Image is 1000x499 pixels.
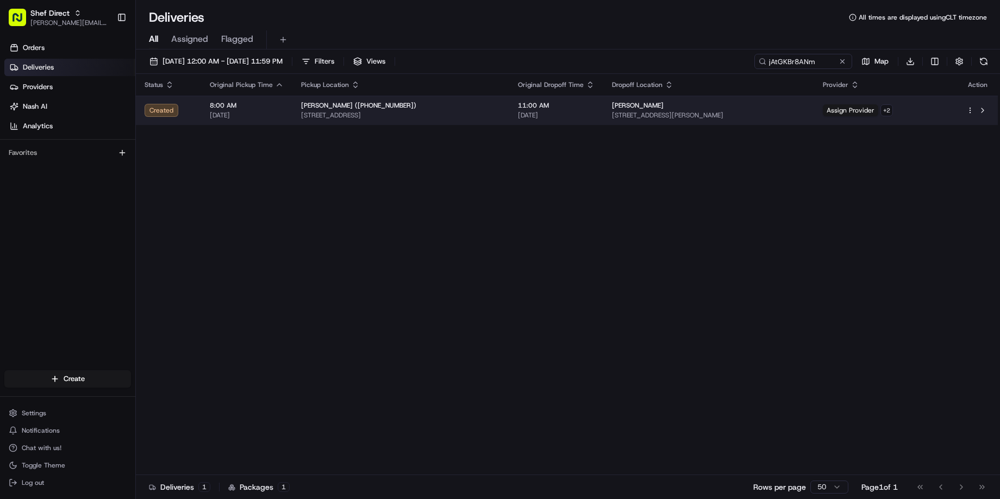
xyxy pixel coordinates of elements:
[11,120,30,139] img: 1736555255976-a54dd68f-1ca7-489b-9aae-adbdc363a1c4
[315,57,334,66] span: Filters
[823,80,848,89] span: Provider
[976,54,991,69] button: Refresh
[30,18,108,27] button: [PERSON_NAME][EMAIL_ADDRESS][DOMAIN_NAME]
[185,123,198,136] button: Start new chat
[108,285,132,294] span: Pylon
[4,406,131,421] button: Settings
[4,144,131,161] div: Favorites
[221,33,253,46] span: Flagged
[77,285,132,294] a: Powered byPylon
[64,374,85,384] span: Create
[4,475,131,490] button: Log out
[612,80,662,89] span: Dropoff Location
[34,184,116,193] span: Wisdom [PERSON_NAME]
[28,86,179,97] input: Clear
[859,13,987,22] span: All times are displayed using CLT timezone
[4,423,131,438] button: Notifications
[857,54,893,69] button: Map
[11,203,28,221] img: Vicente Ramirez
[49,130,149,139] div: We're available if you need us!
[145,54,287,69] button: [DATE] 12:00 AM - [DATE] 11:59 PM
[149,33,158,46] span: All
[30,8,70,18] button: Shef Direct
[11,27,33,48] img: Nash
[145,80,163,89] span: Status
[22,478,44,487] span: Log out
[118,184,122,193] span: •
[11,59,198,77] p: Welcome 👋
[22,444,61,452] span: Chat with us!
[4,117,135,135] a: Analytics
[34,214,88,222] span: [PERSON_NAME]
[124,184,146,193] span: [DATE]
[4,59,135,76] a: Deliveries
[301,101,416,110] span: [PERSON_NAME] ([PHONE_NUMBER])
[210,111,284,120] span: [DATE]
[96,214,118,222] span: [DATE]
[4,458,131,473] button: Toggle Theme
[4,440,131,456] button: Chat with us!
[874,57,889,66] span: Map
[278,482,290,492] div: 1
[11,174,28,195] img: Wisdom Oko
[861,482,898,492] div: Page 1 of 1
[49,120,178,130] div: Start new chat
[210,80,273,89] span: Original Pickup Time
[162,57,283,66] span: [DATE] 12:00 AM - [DATE] 11:59 PM
[301,80,349,89] span: Pickup Location
[823,104,878,116] span: Assign Provider
[4,98,135,115] a: Nash AI
[348,54,390,69] button: Views
[22,259,83,270] span: Knowledge Base
[23,121,53,131] span: Analytics
[22,461,65,470] span: Toggle Theme
[103,259,174,270] span: API Documentation
[171,33,208,46] span: Assigned
[7,254,87,274] a: 📗Knowledge Base
[198,482,210,492] div: 1
[966,80,989,89] div: Action
[23,43,45,53] span: Orders
[23,82,53,92] span: Providers
[4,4,112,30] button: Shef Direct[PERSON_NAME][EMAIL_ADDRESS][DOMAIN_NAME]
[4,78,135,96] a: Providers
[210,101,284,110] span: 8:00 AM
[4,39,135,57] a: Orders
[22,409,46,417] span: Settings
[518,111,595,120] span: [DATE]
[612,101,664,110] span: [PERSON_NAME]
[23,120,42,139] img: 8571987876998_91fb9ceb93ad5c398215_72.jpg
[228,482,290,492] div: Packages
[612,111,805,120] span: [STREET_ADDRESS][PERSON_NAME]
[754,54,852,69] input: Type to search
[518,80,584,89] span: Original Dropoff Time
[4,370,131,388] button: Create
[11,157,70,166] div: Past conversations
[880,104,893,116] button: +2
[149,9,204,26] h1: Deliveries
[168,155,198,168] button: See all
[518,101,595,110] span: 11:00 AM
[11,260,20,269] div: 📗
[149,482,210,492] div: Deliveries
[90,214,94,222] span: •
[23,102,47,111] span: Nash AI
[753,482,806,492] p: Rows per page
[87,254,179,274] a: 💻API Documentation
[22,185,30,194] img: 1736555255976-a54dd68f-1ca7-489b-9aae-adbdc363a1c4
[297,54,339,69] button: Filters
[23,63,54,72] span: Deliveries
[366,57,385,66] span: Views
[301,111,501,120] span: [STREET_ADDRESS]
[92,260,101,269] div: 💻
[22,426,60,435] span: Notifications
